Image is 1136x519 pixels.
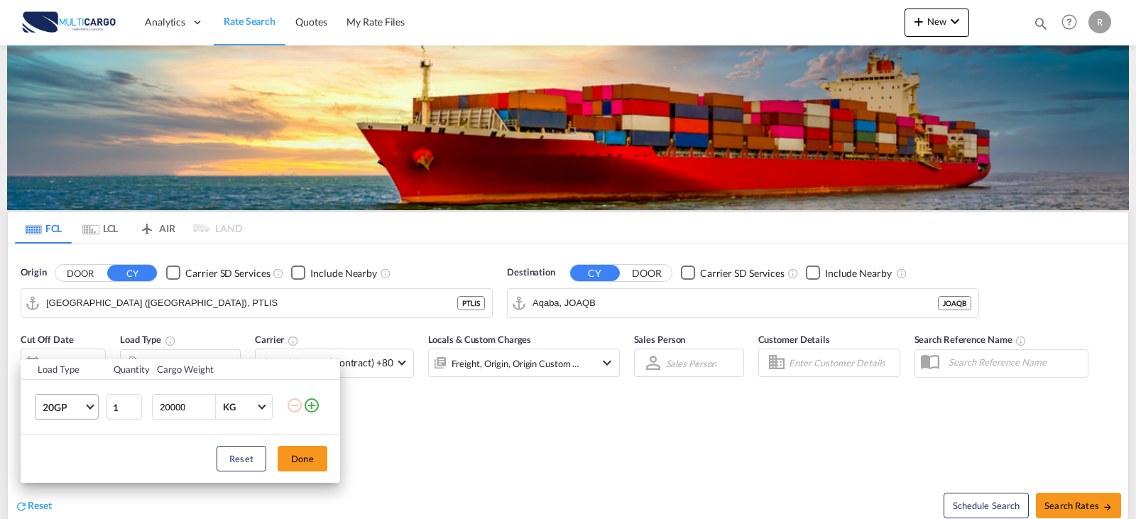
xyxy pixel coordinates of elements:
[158,395,215,419] input: Enter Weight
[106,394,142,420] input: Qty
[217,446,266,471] button: Reset
[278,446,327,471] button: Done
[157,363,278,376] div: Cargo Weight
[303,397,320,414] md-icon: icon-plus-circle-outline
[223,401,236,413] div: KG
[43,400,84,415] span: 20GP
[21,359,105,380] th: Load Type
[11,444,60,498] iframe: Chat
[286,397,303,414] md-icon: icon-minus-circle-outline
[35,394,99,420] md-select: Choose: 20GP
[105,359,149,380] th: Quantity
